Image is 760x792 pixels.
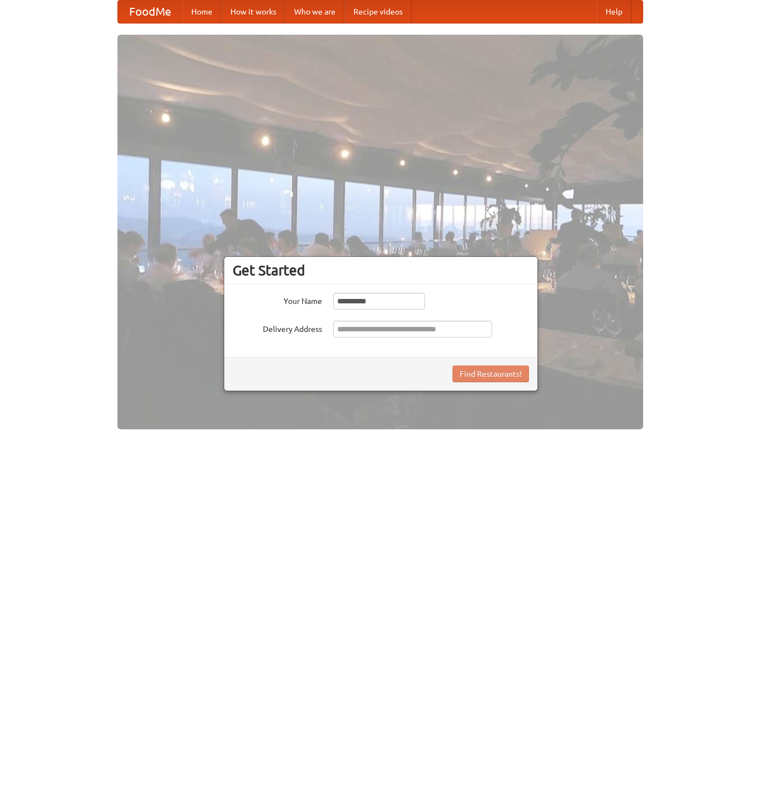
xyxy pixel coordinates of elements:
[285,1,344,23] a: Who we are
[118,1,182,23] a: FoodMe
[233,293,322,307] label: Your Name
[233,262,529,279] h3: Get Started
[452,365,529,382] button: Find Restaurants!
[182,1,221,23] a: Home
[344,1,412,23] a: Recipe videos
[233,321,322,335] label: Delivery Address
[221,1,285,23] a: How it works
[597,1,631,23] a: Help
